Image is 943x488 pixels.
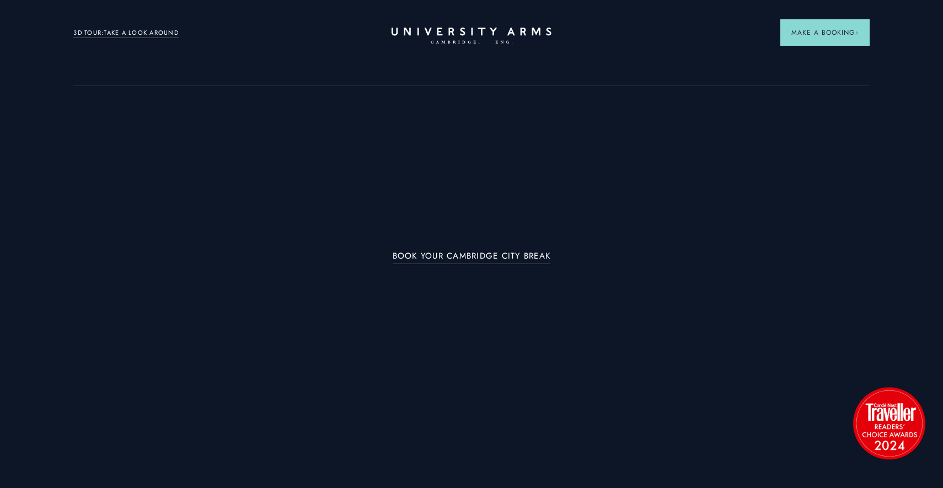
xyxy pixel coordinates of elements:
img: Arrow icon [855,31,859,35]
a: BOOK YOUR CAMBRIDGE CITY BREAK [393,251,551,264]
img: image-2524eff8f0c5d55edbf694693304c4387916dea5-1501x1501-png [848,382,930,464]
a: Home [392,28,551,45]
button: Make a BookingArrow icon [780,19,870,46]
span: Make a Booking [791,28,859,37]
a: 3D TOUR:TAKE A LOOK AROUND [73,28,179,38]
